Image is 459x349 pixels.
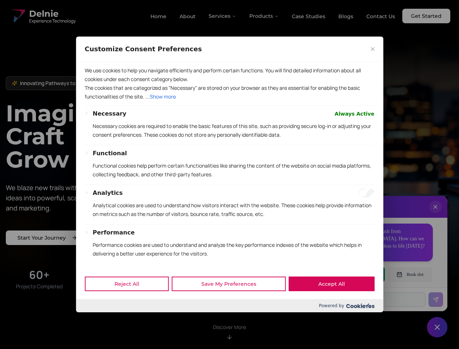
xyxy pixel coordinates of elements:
[172,277,286,291] button: Save My Preferences
[289,277,374,291] button: Accept All
[93,189,123,197] button: Analytics
[93,161,374,179] p: Functional cookies help perform certain functionalities like sharing the content of the website o...
[85,66,374,84] p: We use cookies to help you navigate efficiently and perform certain functions. You will find deta...
[76,299,383,312] div: Powered by
[85,84,374,101] p: The cookies that are categorized as "Necessary" are stored on your browser as they are essential ...
[85,45,202,53] span: Customize Consent Preferences
[93,228,135,237] button: Performance
[93,201,374,218] p: Analytical cookies are used to understand how visitors interact with the website. These cookies h...
[335,109,374,118] span: Always Active
[358,189,374,197] input: Enable Analytics
[150,92,176,101] button: Show more
[371,47,374,51] img: Close
[93,149,127,158] button: Functional
[93,109,126,118] button: Necessary
[93,122,374,139] p: Necessary cookies are required to enable the basic features of this site, such as providing secur...
[85,277,169,291] button: Reject All
[346,304,374,308] img: Cookieyes logo
[93,241,374,258] p: Performance cookies are used to understand and analyze the key performance indexes of the website...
